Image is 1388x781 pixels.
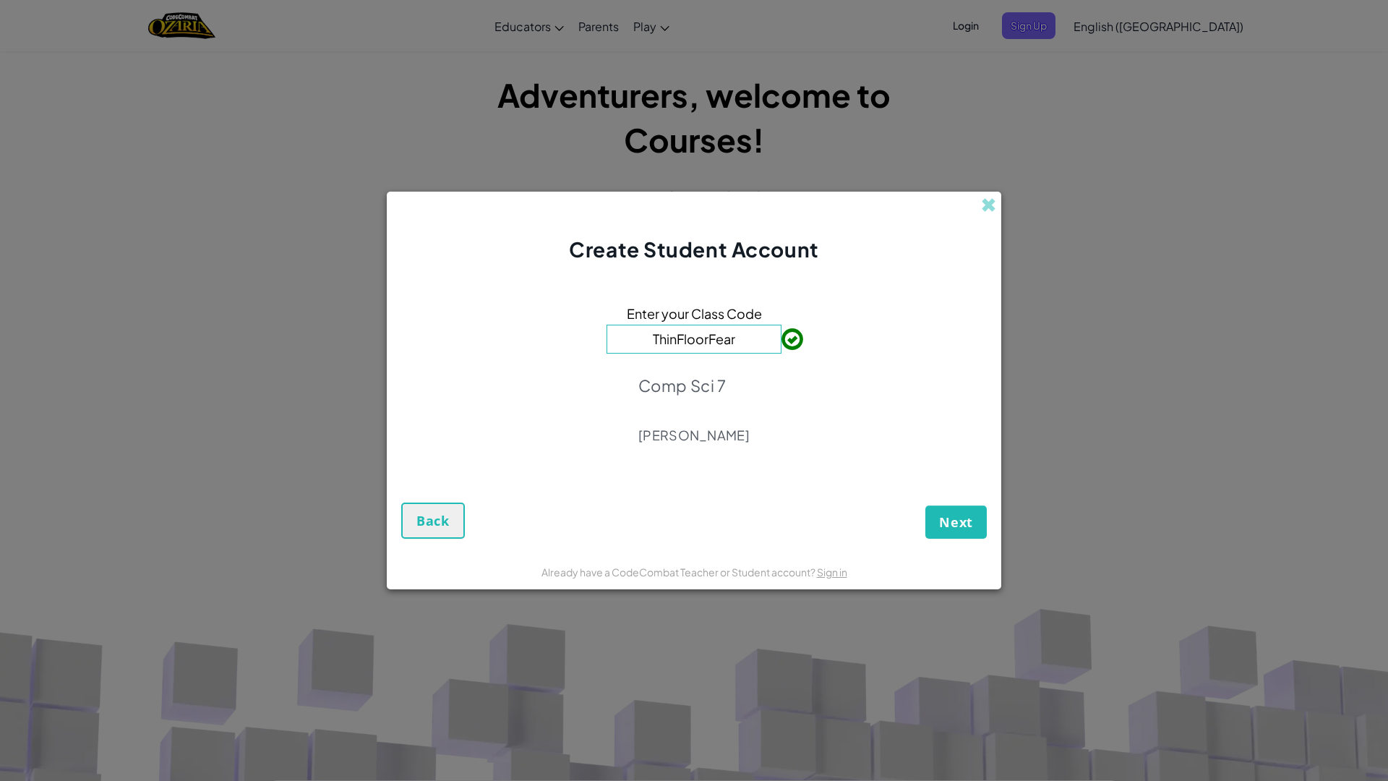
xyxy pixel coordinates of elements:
[401,503,465,539] button: Back
[541,566,817,579] span: Already have a CodeCombat Teacher or Student account?
[416,512,450,529] span: Back
[569,236,818,262] span: Create Student Account
[817,566,847,579] a: Sign in
[939,513,973,531] span: Next
[638,375,750,396] p: Comp Sci 7
[638,427,750,444] p: [PERSON_NAME]
[627,303,762,324] span: Enter your Class Code
[925,505,987,539] button: Next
